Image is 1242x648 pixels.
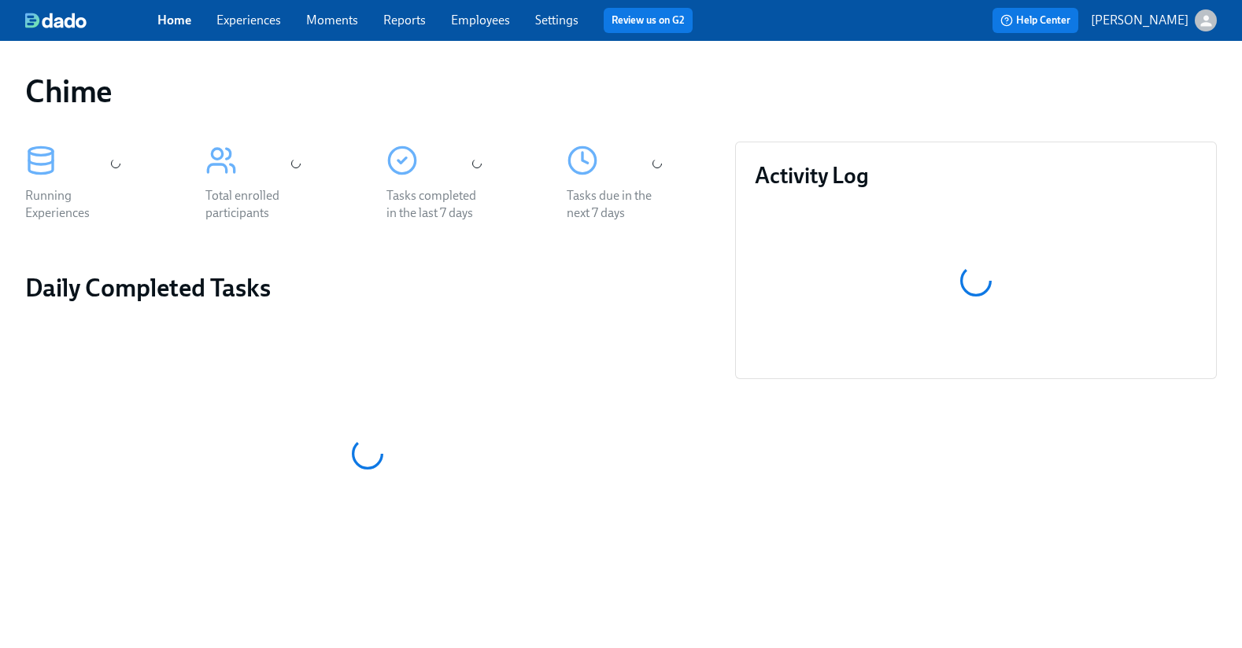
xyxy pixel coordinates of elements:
a: Settings [535,13,578,28]
button: Review us on G2 [604,8,693,33]
a: dado [25,13,157,28]
div: Total enrolled participants [205,187,306,222]
img: dado [25,13,87,28]
h1: Chime [25,72,113,110]
a: Review us on G2 [612,13,685,28]
a: Reports [383,13,426,28]
div: Tasks completed in the last 7 days [386,187,487,222]
div: Running Experiences [25,187,126,222]
a: Moments [306,13,358,28]
h3: Activity Log [755,161,1197,190]
p: [PERSON_NAME] [1091,12,1188,29]
a: Employees [451,13,510,28]
a: Experiences [216,13,281,28]
h2: Daily Completed Tasks [25,272,710,304]
span: Help Center [1000,13,1070,28]
button: [PERSON_NAME] [1091,9,1217,31]
div: Tasks due in the next 7 days [567,187,667,222]
button: Help Center [992,8,1078,33]
a: Home [157,13,191,28]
